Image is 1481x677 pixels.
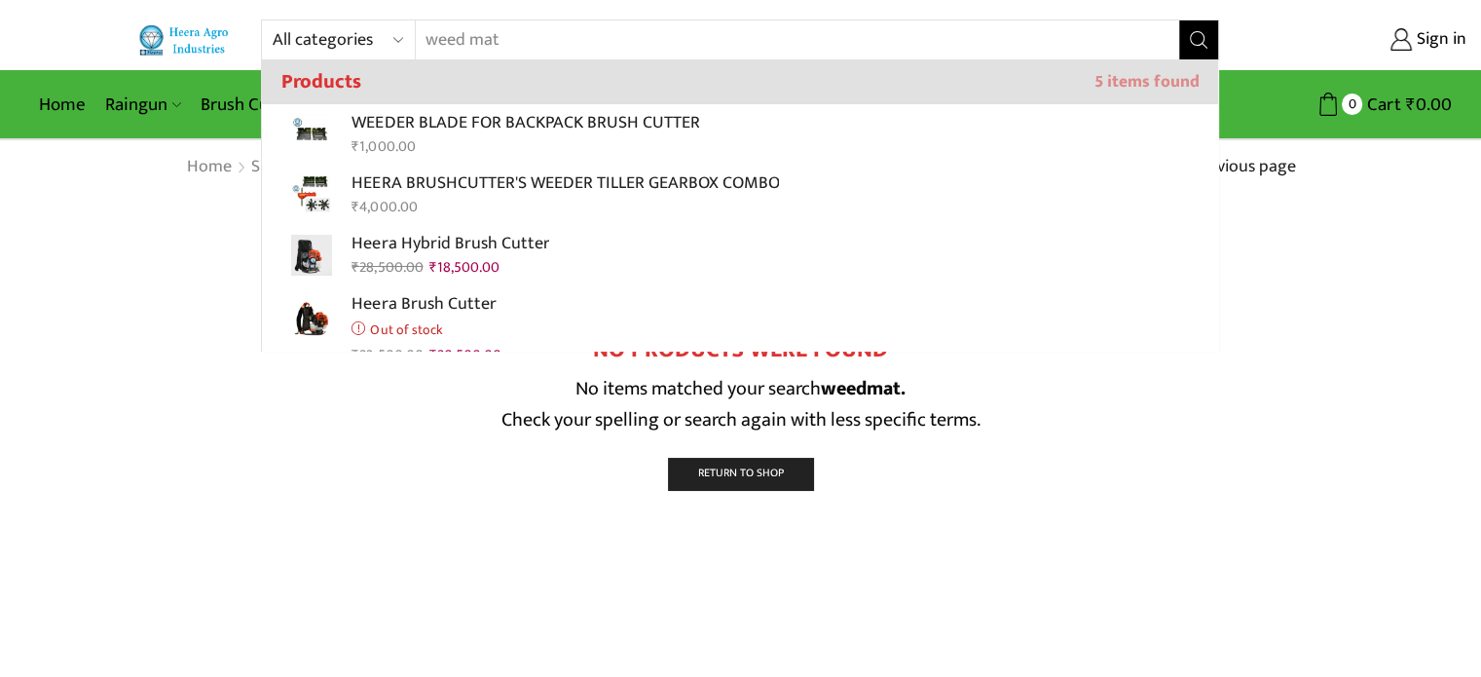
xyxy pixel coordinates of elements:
nav: Breadcrumb [186,155,531,180]
a: Shop [250,155,290,180]
a: WEEDER BLADE FOR BACKPACK BRUSH CUTTER₹1,000.00 [262,104,1218,165]
bdi: 4,000.00 [352,195,417,219]
a: Return To Shop [668,458,814,490]
p: No items matched your search Check your spelling or search again with less specific terms. [186,373,1296,435]
span: Cart [1362,92,1401,118]
a: Sign in [1248,22,1466,57]
span: Return To Shop [698,464,784,482]
h2: No products were found [186,336,1296,364]
a: Heera Brush CutterOut of stock [262,285,1218,371]
bdi: 0.00 [1406,90,1452,120]
span: Sign in [1412,27,1466,53]
a: Brush Cutter [191,82,322,128]
span: ₹ [428,343,436,367]
a: Home [186,155,233,180]
p: HEERA BRUSHCUTTER'S WEEDER TILLER GEARBOX COMBO [352,169,779,198]
a: Home [29,82,95,128]
bdi: 20,500.00 [428,343,500,367]
span: 0 [1342,94,1362,114]
span: 5 items found [1093,72,1199,93]
bdi: 1,000.00 [352,134,415,159]
span: ₹ [352,343,359,367]
input: Search for... [416,20,1156,59]
a: 0 Cart ₹0.00 [1239,87,1452,123]
span: ₹ [352,195,359,219]
button: Search button [1179,20,1218,59]
p: Heera Brush Cutter [352,290,500,319]
bdi: 23,500.00 [352,343,423,367]
h3: Products [262,60,1218,104]
span: ₹ [1406,90,1416,120]
a: Raingun [95,82,191,128]
bdi: 28,500.00 [352,255,423,280]
span: ₹ [428,255,436,280]
span: ₹ [352,134,359,159]
bdi: 18,500.00 [428,255,499,280]
p: Out of stock [352,318,500,341]
strong: weedmat. [821,372,906,405]
a: Heera Hybrid Brush Cutter [262,225,1218,285]
p: Heera Hybrid Brush Cutter [352,230,549,258]
span: ₹ [352,255,359,280]
a: HEERA BRUSHCUTTER'S WEEDER TILLER GEARBOX COMBO₹4,000.00 [262,165,1218,225]
p: WEEDER BLADE FOR BACKPACK BRUSH CUTTER [352,109,699,137]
